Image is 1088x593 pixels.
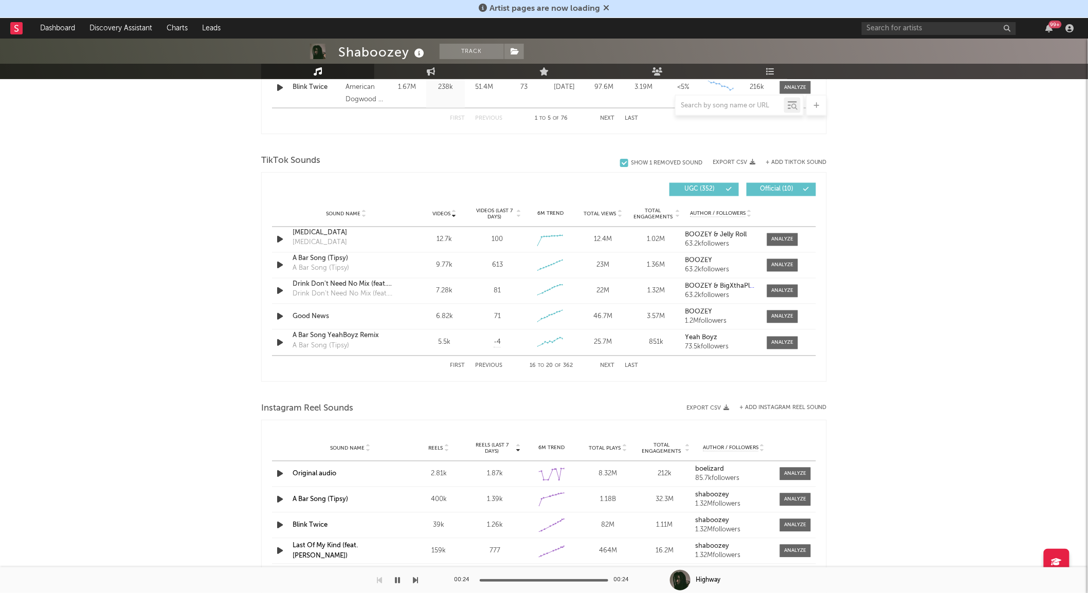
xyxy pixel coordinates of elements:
[685,257,713,264] strong: BOOZEY
[600,363,614,369] button: Next
[579,312,627,322] div: 46.7M
[695,527,772,534] div: 1.32M followers
[755,160,827,165] button: + Add TikTok Sound
[33,18,82,39] a: Dashboard
[685,335,757,342] a: Yeah Boyz
[474,208,515,220] span: Videos (last 7 days)
[579,286,627,296] div: 22M
[293,228,400,238] div: [MEDICAL_DATA]
[695,501,772,508] div: 1.32M followers
[862,22,1016,35] input: Search for artists
[632,312,680,322] div: 3.57M
[1049,21,1062,28] div: 99 +
[600,116,614,121] button: Next
[428,446,443,452] span: Reels
[475,116,502,121] button: Previous
[454,574,475,586] div: 00:24
[553,116,559,121] span: of
[695,466,772,473] a: boelizard
[695,466,724,473] strong: boelizard
[631,160,702,166] div: Show 1 Removed Sound
[526,444,577,452] div: 6M Trend
[494,338,501,348] span: -4
[639,521,691,531] div: 1.11M
[583,521,634,531] div: 82M
[741,82,772,92] div: 216k
[469,495,521,505] div: 1.39k
[432,211,450,217] span: Videos
[766,160,827,165] button: + Add TikTok Sound
[293,254,400,264] a: A Bar Song (Tipsy)
[527,210,574,218] div: 6M Trend
[421,338,468,348] div: 5.5k
[261,155,320,167] span: TikTok Sounds
[685,232,747,238] strong: BOOZEY & Jelly Roll
[695,475,772,483] div: 85.7k followers
[492,261,503,271] div: 613
[686,405,729,411] button: Export CSV
[685,292,757,300] div: 63.2k followers
[413,521,464,531] div: 39k
[469,521,521,531] div: 1.26k
[413,469,464,479] div: 2.81k
[632,338,680,348] div: 851k
[293,289,400,300] div: Drink Don't Need No Mix (feat. BigXthaPlug)
[293,522,328,529] a: Blink Twice
[469,546,521,557] div: 777
[547,82,582,92] div: [DATE]
[685,257,757,265] a: BOOZEY
[421,235,468,245] div: 12.7k
[293,280,400,290] a: Drink Don't Need No Mix (feat. BigXthaPlug)
[583,546,634,557] div: 464M
[467,82,501,92] div: 51.4M
[338,44,427,61] div: Shaboozey
[695,517,772,525] a: shaboozey
[195,18,228,39] a: Leads
[579,235,627,245] div: 12.4M
[293,264,349,274] div: A Bar Song (Tipsy)
[625,363,638,369] button: Last
[685,232,757,239] a: BOOZEY & Jelly Roll
[523,113,579,125] div: 1 5 76
[685,241,757,248] div: 63.2k followers
[413,546,464,557] div: 159k
[739,405,827,411] button: + Add Instagram Reel Sound
[506,82,542,92] div: 73
[579,261,627,271] div: 23M
[676,187,723,193] span: UGC ( 352 )
[293,238,347,248] div: [MEDICAL_DATA]
[685,283,757,290] a: BOOZEY & BigXthaPlug
[293,341,349,351] div: A Bar Song (Tipsy)
[753,187,801,193] span: Official ( 10 )
[639,469,691,479] div: 212k
[293,543,358,560] a: Last Of My Kind (feat. [PERSON_NAME])
[293,82,340,92] a: Blink Twice
[346,69,385,106] div: 2025 American Dogwood / [GEOGRAPHIC_DATA]
[589,446,621,452] span: Total Plays
[632,235,680,245] div: 1.02M
[685,335,718,341] strong: Yeah Boyz
[494,286,501,296] div: 81
[293,331,400,341] a: A Bar Song YeahBoyz Remix
[539,116,546,121] span: to
[489,5,600,13] span: Artist pages are now loading
[666,82,700,92] div: <5%
[695,543,772,550] a: shaboozey
[261,402,353,415] span: Instagram Reel Sounds
[450,363,465,369] button: First
[469,442,515,455] span: Reels (last 7 days)
[626,82,661,92] div: 3.19M
[703,445,758,452] span: Author / Followers
[583,469,634,479] div: 8.32M
[555,364,561,368] span: of
[293,312,400,322] a: Good News
[685,344,757,351] div: 73.5k followers
[632,208,674,220] span: Total Engagements
[1046,24,1053,32] button: 99+
[293,471,336,477] a: Original audio
[729,405,827,411] div: + Add Instagram Reel Sound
